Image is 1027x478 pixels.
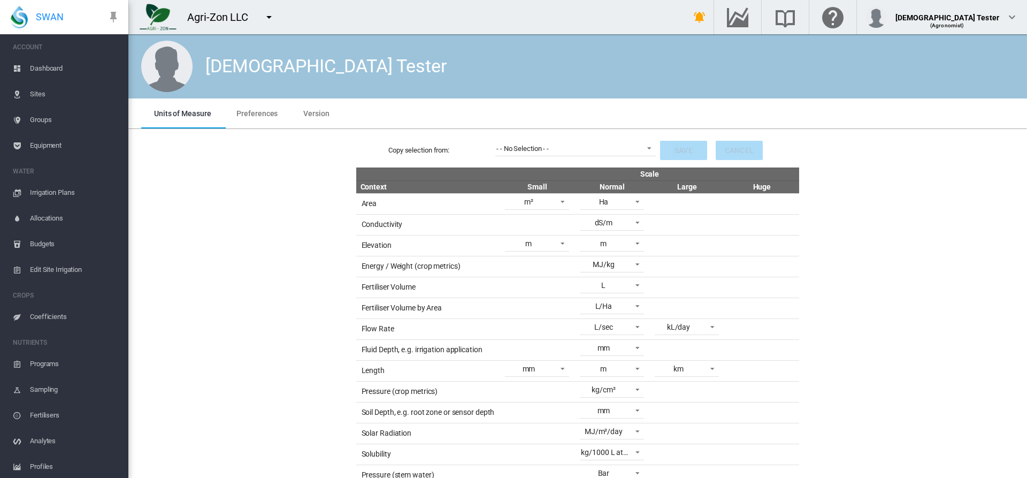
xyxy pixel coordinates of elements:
div: kg/1000 L at 15°C [581,448,640,457]
div: m [525,239,532,248]
span: Irrigation Plans [30,180,120,206]
div: m [600,365,607,373]
div: MJ/kg [593,260,615,269]
div: Bar [598,469,610,477]
md-icon: icon-pin [107,11,120,24]
img: 7FicoSLW9yRjj7F2+0uvjPufP+ga39vogPu+G1+wvBtcm3fNv859aGr42DJ5pXiEAAAAAAAAAAAAAAAAAAAAAAAAAAAAAAAAA... [140,4,177,31]
label: Copy selection from: [388,146,495,155]
span: Programs [30,351,120,377]
td: Fertiliser Volume [356,277,500,298]
span: ACCOUNT [13,39,120,56]
md-icon: Search the knowledge base [772,11,798,24]
div: [DEMOGRAPHIC_DATA] Tester [205,54,447,79]
span: Edit Site Irrigation [30,257,120,283]
td: Fertiliser Volume by Area [356,298,500,318]
div: L [601,281,606,290]
td: Pressure (crop metrics) [356,381,500,402]
span: Version [303,109,329,118]
div: [DEMOGRAPHIC_DATA] Tester [895,8,1000,19]
td: Elevation [356,235,500,256]
span: Sampling [30,377,120,403]
div: mm [597,406,610,415]
button: icon-bell-ring [689,6,710,28]
th: Huge [724,180,799,193]
span: Analytes [30,428,120,454]
div: m [600,239,607,248]
md-icon: icon-bell-ring [693,11,706,24]
md-icon: icon-menu-down [263,11,275,24]
img: SWAN-Landscape-Logo-Colour-drop.png [11,6,28,28]
span: Sites [30,81,120,107]
td: Energy / Weight (crop metrics) [356,256,500,277]
div: Ha [599,198,609,206]
span: Preferences [236,109,278,118]
span: CROPS [13,287,120,304]
md-icon: Go to the Data Hub [725,11,750,24]
button: Cancel [716,141,763,160]
md-icon: icon-chevron-down [1006,11,1018,24]
span: Units of Measure [154,109,211,118]
div: Agri-Zon LLC [187,10,258,25]
td: Fluid Depth, e.g. irrigation application [356,339,500,360]
span: Budgets [30,231,120,257]
span: NUTRIENTS [13,334,120,351]
div: km [673,365,684,373]
span: Equipment [30,133,120,158]
div: MJ/m²/day [585,427,623,436]
md-icon: Click here for help [820,11,846,24]
div: mm [597,344,610,352]
div: L/Ha [595,302,612,310]
span: WATER [13,163,120,180]
td: Flow Rate [356,318,500,339]
img: male.jpg [141,41,193,92]
img: profile.jpg [865,6,887,28]
td: Solar Radiation [356,423,500,444]
span: Dashboard [30,56,120,81]
div: kg/cm² [592,385,615,394]
button: icon-menu-down [258,6,280,28]
th: Scale [500,168,799,180]
div: - - No Selection - - [496,145,549,153]
th: Context [356,180,500,193]
div: L/sec [594,323,613,331]
span: Fertilisers [30,403,120,428]
th: Normal [574,180,649,193]
span: SWAN [36,10,64,24]
td: Area [356,193,500,214]
button: Save [660,141,707,160]
span: Groups [30,107,120,133]
span: (Agronomist) [930,22,964,28]
span: Coefficients [30,304,120,330]
div: dS/m [595,218,613,227]
div: m² [524,198,533,206]
div: mm [523,365,535,373]
th: Small [500,180,574,193]
span: Allocations [30,206,120,231]
td: Conductivity [356,214,500,235]
td: Length [356,360,500,381]
div: kL/day [667,323,690,331]
td: Solubility [356,444,500,465]
th: Large [649,180,724,193]
td: Soil Depth, e.g. root zone or sensor depth [356,402,500,423]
